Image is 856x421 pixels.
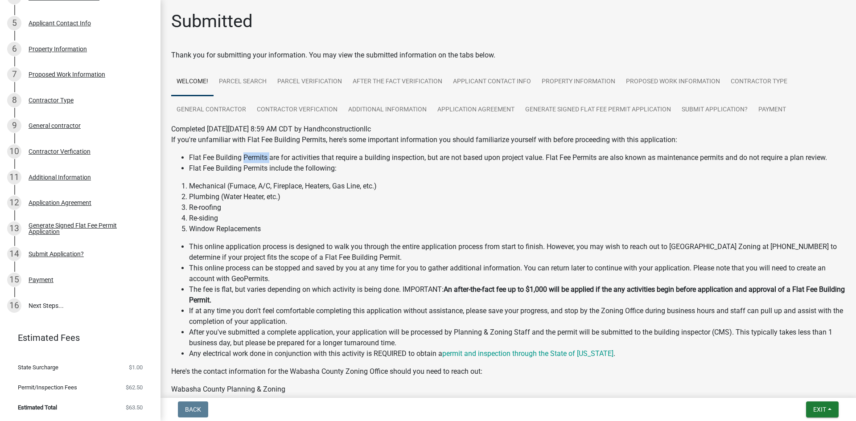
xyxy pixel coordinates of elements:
[171,68,214,96] a: Welcome!
[343,96,432,124] a: Additional Information
[7,93,21,107] div: 8
[126,405,143,410] span: $63.50
[676,96,753,124] a: Submit Application?
[536,68,621,96] a: Property Information
[171,125,371,133] span: Completed [DATE][DATE] 8:59 AM CDT by Handhconstructionllc
[29,277,53,283] div: Payment
[7,273,21,287] div: 15
[29,97,74,103] div: Contractor Type
[189,202,845,213] li: Re-roofing
[7,221,21,236] div: 13
[171,50,845,61] div: Thank you for submitting your information. You may view the submitted information on the tabs below.
[442,349,613,358] a: permit and inspection through the State of [US_STATE]
[7,67,21,82] div: 7
[29,200,91,206] div: Application Agreement
[126,384,143,390] span: $62.50
[189,163,845,174] li: Flat Fee Building Permits include the following:
[7,298,21,313] div: 16
[189,306,845,327] li: If at any time you don't feel comfortable completing this application without assistance, please ...
[189,284,845,306] li: The fee is flat, but varies depending on which activity is being done. IMPORTANT:
[171,96,251,124] a: General contractor
[189,152,845,163] li: Flat Fee Building Permits are for activities that require a building inspection, but are not base...
[189,181,845,192] li: Mechanical (Furnace, A/C, Fireplace, Heaters, Gas Line, etc.)
[129,364,143,370] span: $1.00
[18,405,57,410] span: Estimated Total
[621,68,725,96] a: Proposed Work Information
[18,364,58,370] span: State Surcharge
[432,96,520,124] a: Application Agreement
[29,174,91,180] div: Additional Information
[189,224,845,234] li: Window Replacements
[171,135,845,145] p: If you're unfamiliar with Flat Fee Building Permits, here's some important information you should...
[29,123,81,129] div: General contractor
[214,68,272,96] a: Parcel search
[7,119,21,133] div: 9
[29,222,146,235] div: Generate Signed Flat Fee Permit Application
[7,170,21,184] div: 11
[813,406,826,413] span: Exit
[29,251,84,257] div: Submit Application?
[7,144,21,159] div: 10
[29,20,91,26] div: Applicant Contact Info
[171,366,845,377] p: Here's the contact information for the Wabasha County Zoning Office should you need to reach out:
[189,192,845,202] li: Plumbing (Water Heater, etc.)
[18,384,77,390] span: Permit/Inspection Fees
[520,96,676,124] a: Generate Signed Flat Fee Permit Application
[7,247,21,261] div: 14
[7,196,21,210] div: 12
[448,68,536,96] a: Applicant Contact Info
[7,42,21,56] div: 6
[753,96,791,124] a: Payment
[171,11,253,32] h1: Submitted
[272,68,347,96] a: Parcel Verification
[178,401,208,417] button: Back
[189,213,845,224] li: Re-siding
[7,16,21,30] div: 5
[189,348,845,359] li: Any electrical work done in conjunction with this activity is REQUIRED to obtain a .
[189,241,845,263] li: This online application process is designed to walk you through the entire application process fr...
[7,329,146,347] a: Estimated Fees
[806,401,839,417] button: Exit
[725,68,793,96] a: Contractor Type
[189,327,845,348] li: After you've submitted a complete application, your application will be processed by Planning & Z...
[29,46,87,52] div: Property Information
[185,406,201,413] span: Back
[347,68,448,96] a: After the Fact Verification
[251,96,343,124] a: Contractor Verfication
[29,148,91,155] div: Contractor Verfication
[29,71,105,78] div: Proposed Work Information
[189,285,845,304] strong: An after-the-fact fee up to $1,000 will be applied if the any activities begin before application...
[189,263,845,284] li: This online process can be stopped and saved by you at any time for you to gather additional info...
